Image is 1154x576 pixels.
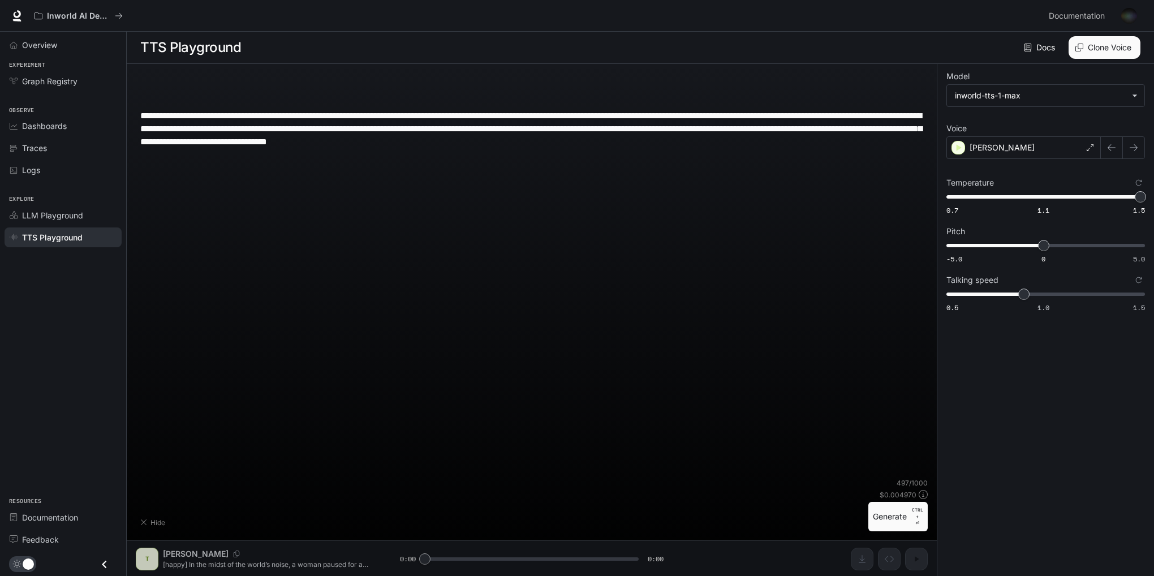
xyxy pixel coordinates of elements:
div: inworld-tts-1-max [947,85,1144,106]
p: Talking speed [946,276,998,284]
span: TTS Playground [22,231,83,243]
div: inworld-tts-1-max [955,90,1126,101]
span: 1.5 [1133,303,1145,312]
span: Documentation [1049,9,1105,23]
p: Voice [946,124,967,132]
p: Inworld AI Demos [47,11,110,21]
a: Traces [5,138,122,158]
span: 5.0 [1133,254,1145,264]
p: $ 0.004970 [880,490,916,500]
a: TTS Playground [5,227,122,247]
button: User avatar [1118,5,1140,27]
a: Feedback [5,530,122,549]
button: Close drawer [92,553,117,576]
h1: TTS Playground [140,36,241,59]
button: Hide [136,513,172,531]
p: ⏎ [911,506,923,527]
button: Clone Voice [1069,36,1140,59]
img: User avatar [1121,8,1137,24]
button: All workspaces [29,5,128,27]
button: Reset to default [1133,177,1145,189]
span: 1.1 [1037,205,1049,215]
span: 0 [1041,254,1045,264]
span: Logs [22,164,40,176]
a: Logs [5,160,122,180]
a: Documentation [1044,5,1113,27]
a: Docs [1022,36,1060,59]
span: Overview [22,39,57,51]
button: GenerateCTRL +⏎ [868,502,928,531]
span: Documentation [22,511,78,523]
p: Pitch [946,227,965,235]
span: Feedback [22,534,59,545]
p: [PERSON_NAME] [970,142,1035,153]
span: -5.0 [946,254,962,264]
a: Graph Registry [5,71,122,91]
a: Documentation [5,508,122,527]
span: LLM Playground [22,209,83,221]
p: Temperature [946,179,994,187]
p: Model [946,72,970,80]
p: CTRL + [911,506,923,520]
span: 1.5 [1133,205,1145,215]
a: Overview [5,35,122,55]
span: 0.7 [946,205,958,215]
a: Dashboards [5,116,122,136]
button: Reset to default [1133,274,1145,286]
p: 497 / 1000 [897,478,928,488]
span: 1.0 [1037,303,1049,312]
span: Traces [22,142,47,154]
span: 0.5 [946,303,958,312]
span: Dashboards [22,120,67,132]
span: Dark mode toggle [23,557,34,570]
span: Graph Registry [22,75,77,87]
a: LLM Playground [5,205,122,225]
